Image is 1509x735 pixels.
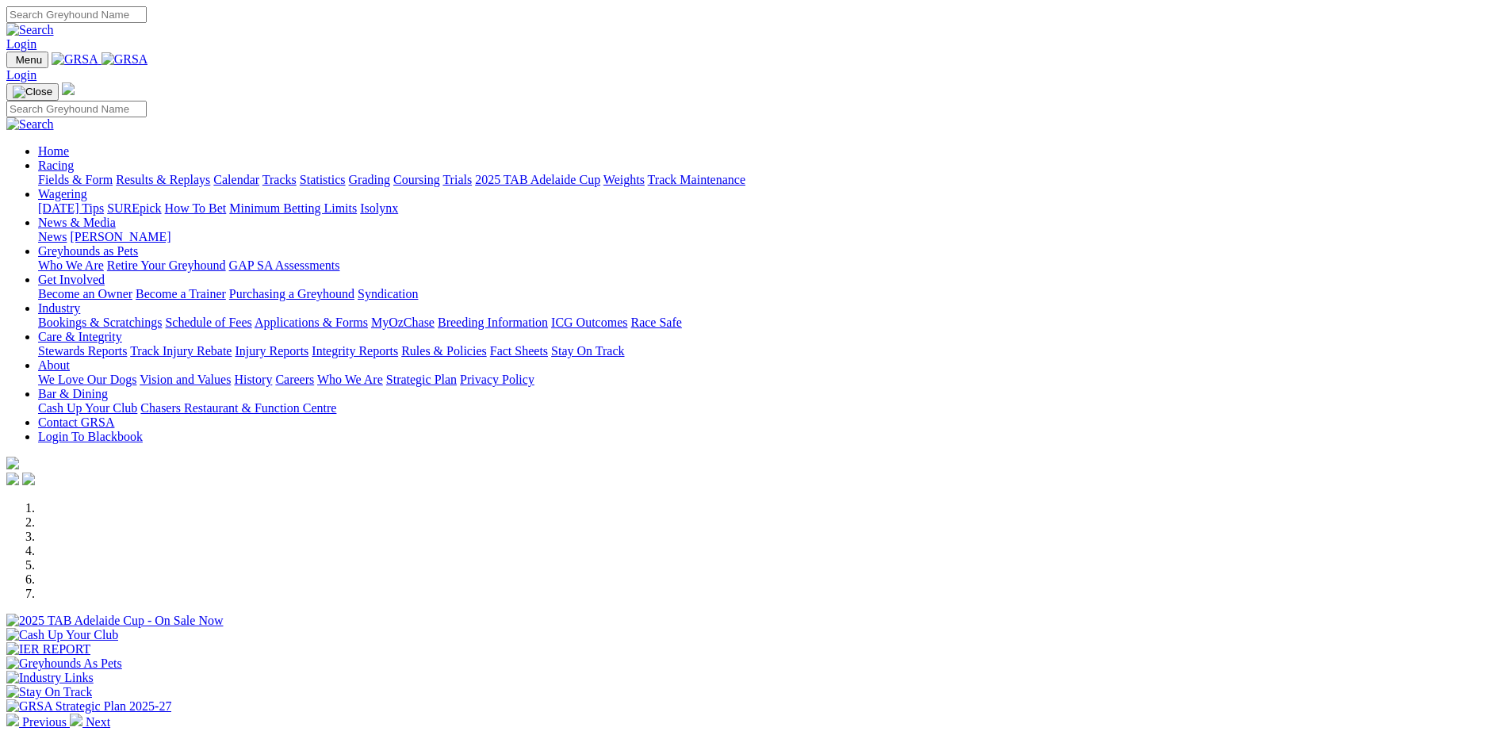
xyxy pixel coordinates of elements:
a: Isolynx [360,201,398,215]
a: Calendar [213,173,259,186]
a: Bar & Dining [38,387,108,400]
a: Careers [275,373,314,386]
img: logo-grsa-white.png [62,82,75,95]
img: facebook.svg [6,473,19,485]
a: [DATE] Tips [38,201,104,215]
a: GAP SA Assessments [229,258,340,272]
a: Schedule of Fees [165,316,251,329]
img: Close [13,86,52,98]
a: Tracks [262,173,297,186]
a: Wagering [38,187,87,201]
a: Track Injury Rebate [130,344,232,358]
a: Syndication [358,287,418,301]
span: Menu [16,54,42,66]
a: Strategic Plan [386,373,457,386]
a: Greyhounds as Pets [38,244,138,258]
div: Industry [38,316,1503,330]
img: logo-grsa-white.png [6,457,19,469]
img: GRSA [52,52,98,67]
img: IER REPORT [6,642,90,657]
a: [PERSON_NAME] [70,230,170,243]
a: Track Maintenance [648,173,745,186]
a: SUREpick [107,201,161,215]
a: MyOzChase [371,316,435,329]
a: Fact Sheets [490,344,548,358]
div: Racing [38,173,1503,187]
a: Grading [349,173,390,186]
a: Login [6,68,36,82]
div: Care & Integrity [38,344,1503,358]
img: Stay On Track [6,685,92,699]
a: Stewards Reports [38,344,127,358]
button: Toggle navigation [6,83,59,101]
a: Breeding Information [438,316,548,329]
img: 2025 TAB Adelaide Cup - On Sale Now [6,614,224,628]
input: Search [6,6,147,23]
a: Industry [38,301,80,315]
img: Industry Links [6,671,94,685]
span: Previous [22,715,67,729]
div: About [38,373,1503,387]
span: Next [86,715,110,729]
a: Cash Up Your Club [38,401,137,415]
img: Greyhounds As Pets [6,657,122,671]
a: 2025 TAB Adelaide Cup [475,173,600,186]
div: Bar & Dining [38,401,1503,415]
a: Contact GRSA [38,415,114,429]
a: Statistics [300,173,346,186]
div: Greyhounds as Pets [38,258,1503,273]
a: News & Media [38,216,116,229]
a: Next [70,715,110,729]
a: How To Bet [165,201,227,215]
img: chevron-right-pager-white.svg [70,714,82,726]
img: Search [6,23,54,37]
div: News & Media [38,230,1503,244]
a: Previous [6,715,70,729]
button: Toggle navigation [6,52,48,68]
a: Home [38,144,69,158]
a: ICG Outcomes [551,316,627,329]
a: Login [6,37,36,51]
img: twitter.svg [22,473,35,485]
a: Injury Reports [235,344,308,358]
a: Privacy Policy [460,373,534,386]
a: Results & Replays [116,173,210,186]
a: Fields & Form [38,173,113,186]
a: Bookings & Scratchings [38,316,162,329]
a: Become a Trainer [136,287,226,301]
a: Rules & Policies [401,344,487,358]
a: We Love Our Dogs [38,373,136,386]
a: Chasers Restaurant & Function Centre [140,401,336,415]
a: Who We Are [38,258,104,272]
a: Trials [442,173,472,186]
img: chevron-left-pager-white.svg [6,714,19,726]
a: History [234,373,272,386]
div: Wagering [38,201,1503,216]
a: Care & Integrity [38,330,122,343]
a: Vision and Values [140,373,231,386]
a: Get Involved [38,273,105,286]
a: Weights [603,173,645,186]
a: Stay On Track [551,344,624,358]
a: Become an Owner [38,287,132,301]
img: Search [6,117,54,132]
a: Coursing [393,173,440,186]
a: Racing [38,159,74,172]
a: Applications & Forms [255,316,368,329]
a: Minimum Betting Limits [229,201,357,215]
a: Retire Your Greyhound [107,258,226,272]
input: Search [6,101,147,117]
a: Race Safe [630,316,681,329]
a: About [38,358,70,372]
a: Login To Blackbook [38,430,143,443]
div: Get Involved [38,287,1503,301]
img: GRSA [101,52,148,67]
a: Who We Are [317,373,383,386]
a: Integrity Reports [312,344,398,358]
a: Purchasing a Greyhound [229,287,354,301]
img: GRSA Strategic Plan 2025-27 [6,699,171,714]
img: Cash Up Your Club [6,628,118,642]
a: News [38,230,67,243]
